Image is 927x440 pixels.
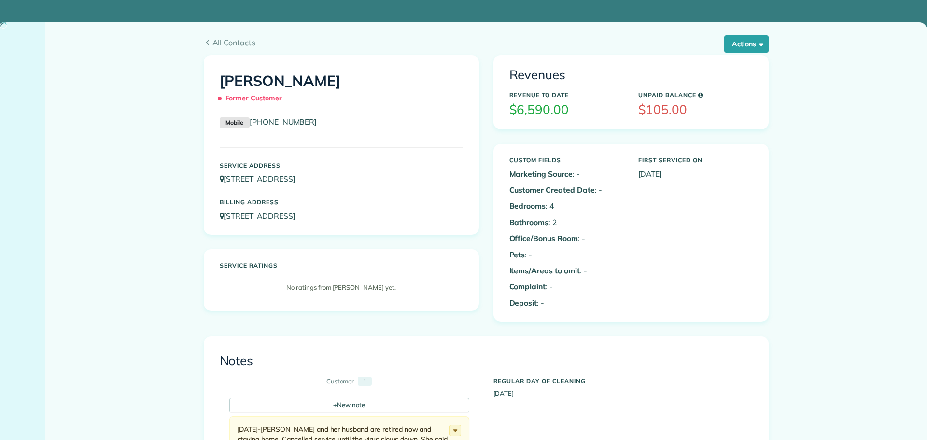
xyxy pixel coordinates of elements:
b: Customer Created Date [509,185,595,195]
p: : - [509,281,624,292]
h3: Revenues [509,68,753,82]
p: : - [509,298,624,309]
span: + [333,400,337,409]
a: [STREET_ADDRESS] [220,211,305,221]
b: Pets [509,250,525,259]
p: : - [509,233,624,244]
span: Former Customer [220,90,286,107]
h5: Unpaid Balance [638,92,753,98]
p: [DATE] [638,169,753,180]
b: Items/Areas to omit [509,266,580,275]
p: : - [509,265,624,276]
p: : - [509,249,624,260]
h5: Service Address [220,162,463,169]
b: Marketing Source [509,169,573,179]
h5: Billing Address [220,199,463,205]
b: Deposit [509,298,537,308]
h3: $105.00 [638,103,753,117]
h5: Revenue to Date [509,92,624,98]
div: [DATE] [486,373,760,398]
h5: First Serviced On [638,157,753,163]
p: : - [509,185,624,196]
b: Complaint [509,282,546,291]
div: Customer [326,377,354,386]
h1: [PERSON_NAME] [220,73,463,107]
small: Mobile [220,117,250,128]
h5: Regular day of cleaning [493,378,753,384]
p: : 4 [509,200,624,212]
button: Actions [724,35,769,53]
b: Office/Bonus Room [509,233,578,243]
a: [STREET_ADDRESS] [220,174,305,184]
p: : 2 [509,217,624,228]
p: No ratings from [PERSON_NAME] yet. [225,283,458,293]
div: New note [229,398,469,412]
h5: Custom Fields [509,157,624,163]
div: 1 [358,377,372,386]
h5: Service ratings [220,262,463,269]
h3: Notes [220,354,753,368]
b: Bedrooms [509,201,546,211]
b: Bathrooms [509,217,549,227]
a: All Contacts [204,37,769,48]
p: : - [509,169,624,180]
a: Mobile[PHONE_NUMBER] [220,117,317,127]
span: All Contacts [212,37,769,48]
h3: $6,590.00 [509,103,624,117]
